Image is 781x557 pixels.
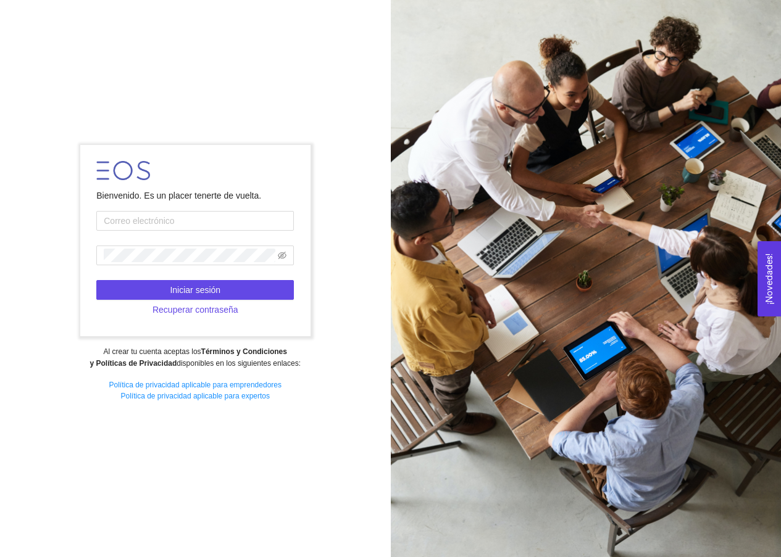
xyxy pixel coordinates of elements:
a: Política de privacidad aplicable para emprendedores [109,381,282,389]
span: eye-invisible [278,251,286,260]
span: Recuperar contraseña [152,303,238,316]
button: Open Feedback Widget [758,241,781,316]
span: Iniciar sesión [170,283,220,297]
img: LOGO [96,161,150,180]
a: Recuperar contraseña [96,305,294,315]
div: Al crear tu cuenta aceptas los disponibles en los siguientes enlaces: [8,346,382,369]
strong: Términos y Condiciones y Políticas de Privacidad [90,347,286,368]
div: Bienvenido. Es un placer tenerte de vuelta. [96,189,294,202]
button: Iniciar sesión [96,280,294,300]
a: Política de privacidad aplicable para expertos [121,392,270,400]
button: Recuperar contraseña [96,300,294,320]
input: Correo electrónico [96,211,294,231]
